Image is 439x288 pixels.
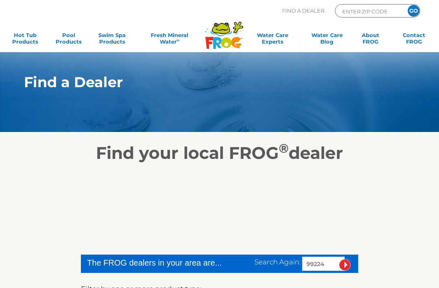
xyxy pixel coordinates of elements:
a: Water CareBlog [310,32,344,48]
a: Fresh MineralWater∞ [139,32,200,48]
sup: ® [279,141,289,156]
h1: Find a Dealer [24,74,386,90]
a: Hot TubProducts [8,32,42,48]
a: ContactFROG [397,32,431,48]
input: Zip Code Form [341,7,396,16]
span: Search Again: [254,258,300,266]
sup: ∞ [177,38,180,42]
p: Find A Dealer [282,4,324,18]
a: Water CareExperts [245,32,300,48]
h2: Find your local FROG dealer [12,143,427,163]
input: Submit [339,259,351,271]
a: PoolProducts [52,32,85,48]
a: AboutFROG [354,32,387,48]
div: The FROG dealers in your area are... [87,257,222,269]
input: GO [408,5,419,17]
a: Swim SpaProducts [95,32,129,48]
